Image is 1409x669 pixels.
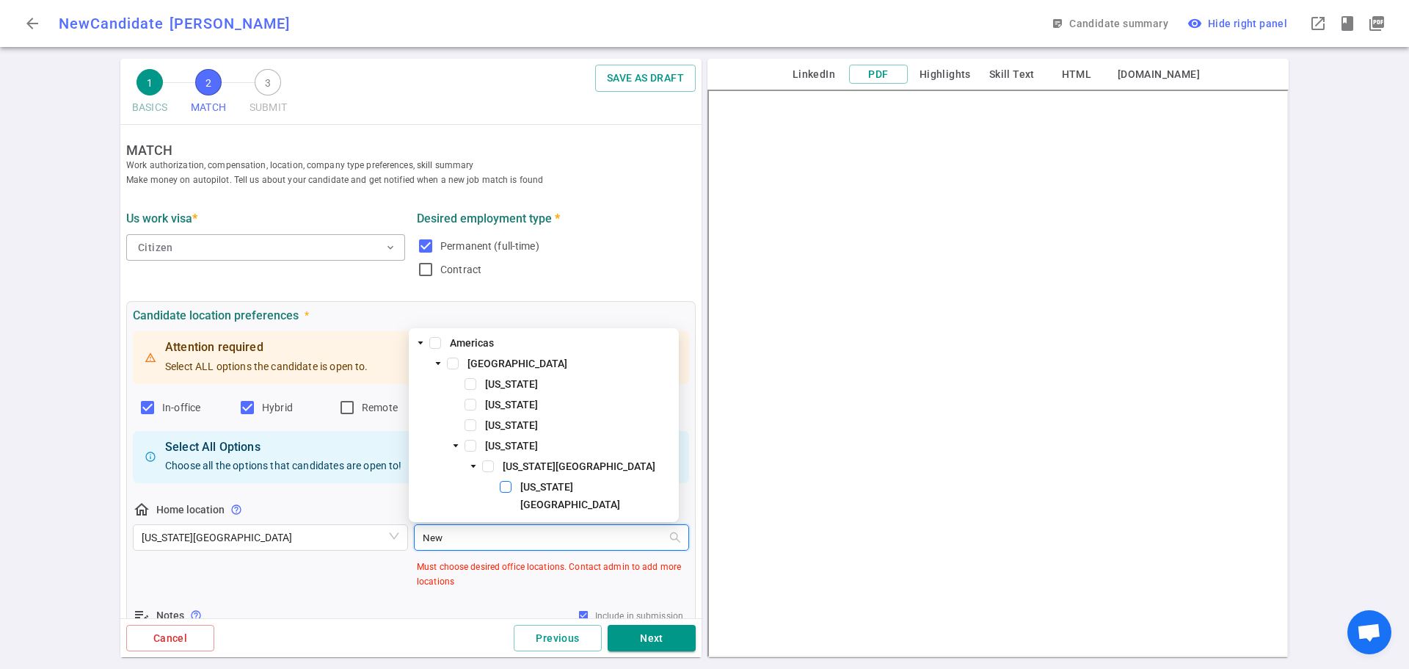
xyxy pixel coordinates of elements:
[59,15,164,32] span: New Candidate
[126,625,214,652] button: Cancel
[1309,15,1327,32] span: launch
[1333,9,1362,38] button: Open resume highlights in a popup
[262,402,293,413] span: Hybrid
[417,339,424,347] span: caret-down
[385,242,396,253] span: expand_more
[162,402,200,413] span: In-office
[362,402,398,413] span: Remote
[417,211,560,225] strong: Desired employment type
[514,625,602,652] button: Previous
[707,90,1289,657] iframe: candidate_document_preview__iframe
[1303,9,1333,38] button: Open LinkedIn as a popup
[250,95,287,120] span: SUBMIT
[608,625,696,652] button: Next
[190,610,202,621] span: Notes on work location and flexibility to relocate
[1180,10,1297,37] button: visibilityHide right panel
[417,560,692,589] span: Must choose desired office locations. Contact admin to add more locations
[18,9,47,38] button: Go back
[440,240,539,252] span: Permanent (full-time)
[595,65,696,92] button: SAVE AS DRAFT
[156,504,225,516] strong: Home location
[126,211,197,225] strong: US work visa
[482,396,676,413] span: New Jersey
[132,95,167,120] span: BASICS
[1339,15,1356,32] span: book
[434,360,442,367] span: caret-down
[1187,16,1202,31] i: visibility
[520,481,620,510] span: [US_STATE][GEOGRAPHIC_DATA]
[191,95,226,120] span: MATCH
[467,358,567,369] span: [GEOGRAPHIC_DATA]
[133,607,150,624] span: edit_note
[1047,65,1106,84] button: HTML
[485,419,538,431] span: [US_STATE]
[126,234,405,261] button: Citizen
[595,611,683,621] span: Include in submission
[485,440,538,452] span: [US_STATE]
[126,65,173,124] button: 1BASICS
[485,399,538,411] span: [US_STATE]
[126,142,707,158] strong: MATCH
[1112,65,1206,84] button: [DOMAIN_NAME]
[244,65,293,124] button: 3SUBMIT
[503,460,655,472] span: [US_STATE][GEOGRAPHIC_DATA]
[500,458,676,475] span: New York Area
[142,527,399,549] span: New York City
[482,416,676,434] span: New Mexico
[914,65,977,84] button: Highlights
[133,501,150,518] span: home_pin
[482,437,676,455] span: New York
[255,69,281,95] span: 3
[1052,18,1063,29] span: sticky_note_2
[1049,10,1174,37] button: Open sticky note
[1368,15,1386,32] i: picture_as_pdf
[849,65,908,84] button: PDF
[156,610,184,621] strong: Notes
[170,15,290,32] span: [PERSON_NAME]
[126,158,707,187] span: Work authorization, compensation, location, company type preferences, skill summary Make money on...
[185,65,232,124] button: 2MATCH
[482,375,676,393] span: New Hampshire
[230,504,242,516] span: Please select candidate's home city (or state)
[517,478,676,513] span: New York City
[465,355,676,372] span: United States
[165,435,402,480] div: Choose all the options that candidates are open to!
[1347,610,1391,654] div: Open chat
[452,442,459,449] span: caret-down
[165,440,402,455] div: Select All Options
[23,15,41,32] span: arrow_back
[136,69,163,95] span: 1
[1362,9,1391,38] button: Open PDF in a popup
[784,65,843,84] button: LinkedIn
[165,340,368,355] div: Attention required
[450,337,494,349] span: Americas
[165,336,368,380] div: Select ALL options the candidate is open to.
[447,334,676,352] span: Americas
[983,65,1041,84] button: Skill Text
[485,378,538,390] span: [US_STATE]
[133,308,299,322] strong: Candidate location preferences
[195,69,222,95] span: 2
[440,264,481,275] span: Contract
[470,463,477,470] span: caret-down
